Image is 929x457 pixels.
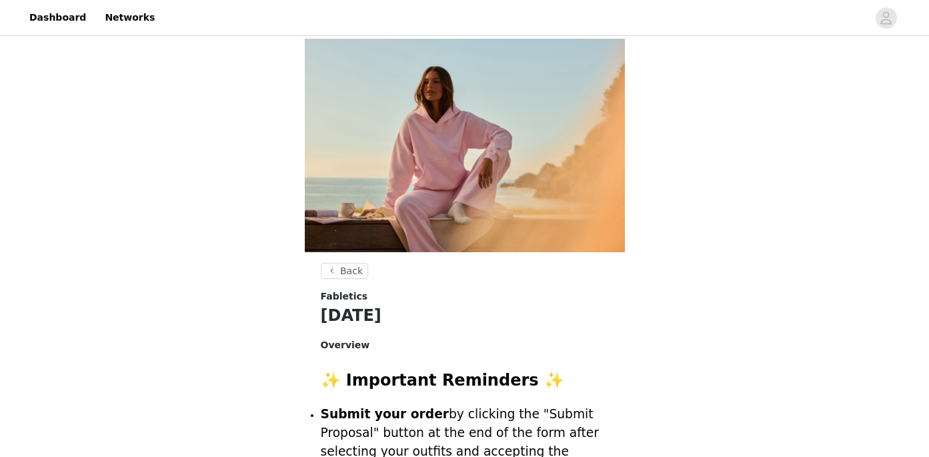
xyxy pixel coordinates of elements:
[321,263,369,279] button: Back
[321,290,368,304] span: Fabletics
[321,304,609,328] h1: [DATE]
[880,7,892,29] div: avatar
[305,39,625,252] img: campaign image
[21,3,94,33] a: Dashboard
[97,3,163,33] a: Networks
[321,338,609,352] h4: Overview
[321,371,564,390] strong: ✨ Important Reminders ✨
[321,407,449,421] strong: Submit your order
